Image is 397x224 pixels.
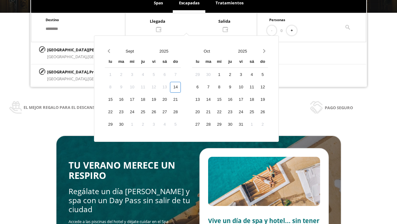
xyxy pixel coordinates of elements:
[105,119,116,130] div: 29
[325,104,353,111] span: Pago seguro
[225,57,235,68] div: ju
[267,26,276,36] button: -
[225,107,235,118] div: 23
[127,119,137,130] div: 1
[214,57,225,68] div: mi
[148,107,159,118] div: 26
[47,54,87,59] span: [GEOGRAPHIC_DATA],
[192,82,203,93] div: 6
[225,119,235,130] div: 30
[214,82,225,93] div: 8
[159,94,170,105] div: 20
[235,119,246,130] div: 31
[257,94,268,105] div: 19
[235,69,246,80] div: 3
[127,94,137,105] div: 17
[192,107,203,118] div: 20
[246,57,257,68] div: sá
[116,94,127,105] div: 16
[203,82,214,93] div: 7
[105,46,113,57] button: Previous month
[127,69,137,80] div: 3
[137,107,148,118] div: 25
[87,76,127,82] span: [GEOGRAPHIC_DATA]
[105,57,181,130] div: Calendar wrapper
[137,57,148,68] div: ju
[46,17,59,22] span: Destino
[137,94,148,105] div: 18
[170,69,181,80] div: 7
[257,69,268,80] div: 5
[170,119,181,130] div: 5
[257,57,268,68] div: do
[116,69,127,80] div: 2
[116,119,127,130] div: 30
[148,94,159,105] div: 19
[148,119,159,130] div: 3
[214,107,225,118] div: 22
[225,94,235,105] div: 16
[148,57,159,68] div: vi
[159,82,170,93] div: 13
[235,94,246,105] div: 17
[116,107,127,118] div: 23
[280,27,283,34] span: 0
[159,119,170,130] div: 4
[127,57,137,68] div: mi
[159,69,170,80] div: 6
[170,107,181,118] div: 28
[89,69,108,75] span: Provincia
[235,57,246,68] div: vi
[203,57,214,68] div: ma
[127,82,137,93] div: 10
[225,46,260,57] button: Open years overlay
[47,76,87,82] span: [GEOGRAPHIC_DATA],
[246,94,257,105] div: 18
[260,46,268,57] button: Next month
[246,107,257,118] div: 25
[189,46,225,57] button: Open months overlay
[192,57,268,130] div: Calendar wrapper
[47,46,136,53] p: [GEOGRAPHIC_DATA][PERSON_NAME],
[287,26,297,36] button: +
[192,57,203,68] div: lu
[170,94,181,105] div: 21
[246,119,257,130] div: 1
[137,119,148,130] div: 2
[235,82,246,93] div: 10
[47,68,127,75] p: [GEOGRAPHIC_DATA],
[137,82,148,93] div: 11
[148,69,159,80] div: 5
[87,54,127,59] span: [GEOGRAPHIC_DATA]
[269,17,285,22] span: Personas
[214,94,225,105] div: 15
[214,119,225,130] div: 29
[148,82,159,93] div: 12
[105,107,116,118] div: 22
[257,119,268,130] div: 2
[203,107,214,118] div: 21
[208,157,320,206] img: Slide2.BHA6Qswy.webp
[214,69,225,80] div: 1
[246,82,257,93] div: 11
[225,69,235,80] div: 2
[113,46,147,57] button: Open months overlay
[116,57,127,68] div: ma
[116,82,127,93] div: 9
[170,57,181,68] div: do
[192,69,203,80] div: 29
[192,69,268,130] div: Calendar days
[257,107,268,118] div: 26
[159,107,170,118] div: 27
[192,94,203,105] div: 13
[69,186,190,215] span: Regálate un día [PERSON_NAME] y spa con un Day Pass sin salir de tu ciudad
[246,69,257,80] div: 4
[257,82,268,93] div: 12
[105,94,116,105] div: 15
[127,107,137,118] div: 24
[137,69,148,80] div: 4
[105,69,116,80] div: 1
[192,119,203,130] div: 27
[203,69,214,80] div: 30
[24,104,122,111] span: El mejor regalo para el descanso y la salud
